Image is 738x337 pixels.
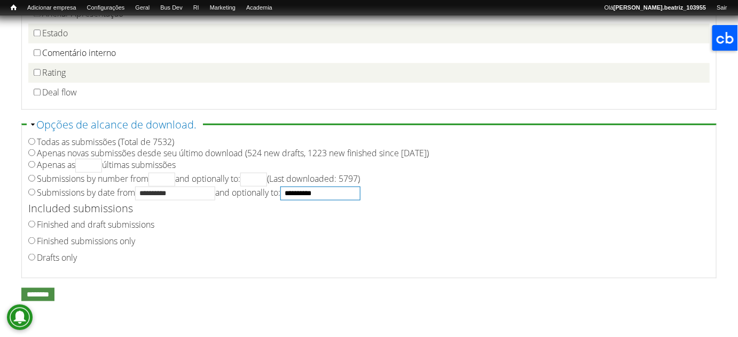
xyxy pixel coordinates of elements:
span: Início [11,4,17,11]
input: Submissions by number fromand optionally to:(Last downloaded: 5797) [240,173,267,187]
a: Opções de alcance de download. [36,117,197,132]
label: Submissions by number from and optionally to: (Last downloaded: 5797) [37,173,360,184]
input: Submissions by date fromand optionally to: [135,187,215,200]
label: Todas as submissões (Total de 7532) [37,136,174,148]
label: Apenas as últimas submissões [37,159,176,171]
label: Rating [42,67,66,79]
a: Configurações [82,3,130,13]
a: Geral [130,3,155,13]
label: Deal flow [42,87,77,99]
label: Estado [42,28,68,39]
label: Finished and draft submissions [37,219,154,230]
label: Finished submissions only [37,235,135,247]
label: Included submissions [28,200,692,216]
strong: [PERSON_NAME].beatriz_103955 [614,4,706,11]
a: Olá[PERSON_NAME].beatriz_103955 [599,3,711,13]
input: Apenas asúltimas submissões [75,159,102,173]
a: Academia [241,3,278,13]
a: Início [5,3,22,13]
label: Apenas novas submissões desde seu último download (524 new drafts, 1223 new finished since [DATE]) [37,147,429,159]
input: Submissions by number fromand optionally to:(Last downloaded: 5797) [148,173,175,187]
label: Comentário interno [42,47,116,59]
a: Adicionar empresa [22,3,82,13]
label: Drafts only [37,252,77,263]
label: Submissions by date from and optionally to: [37,187,360,198]
input: Submissions by date fromand optionally to: [280,187,360,200]
a: Marketing [205,3,241,13]
a: Sair [711,3,733,13]
a: Bus Dev [155,3,188,13]
a: RI [188,3,205,13]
